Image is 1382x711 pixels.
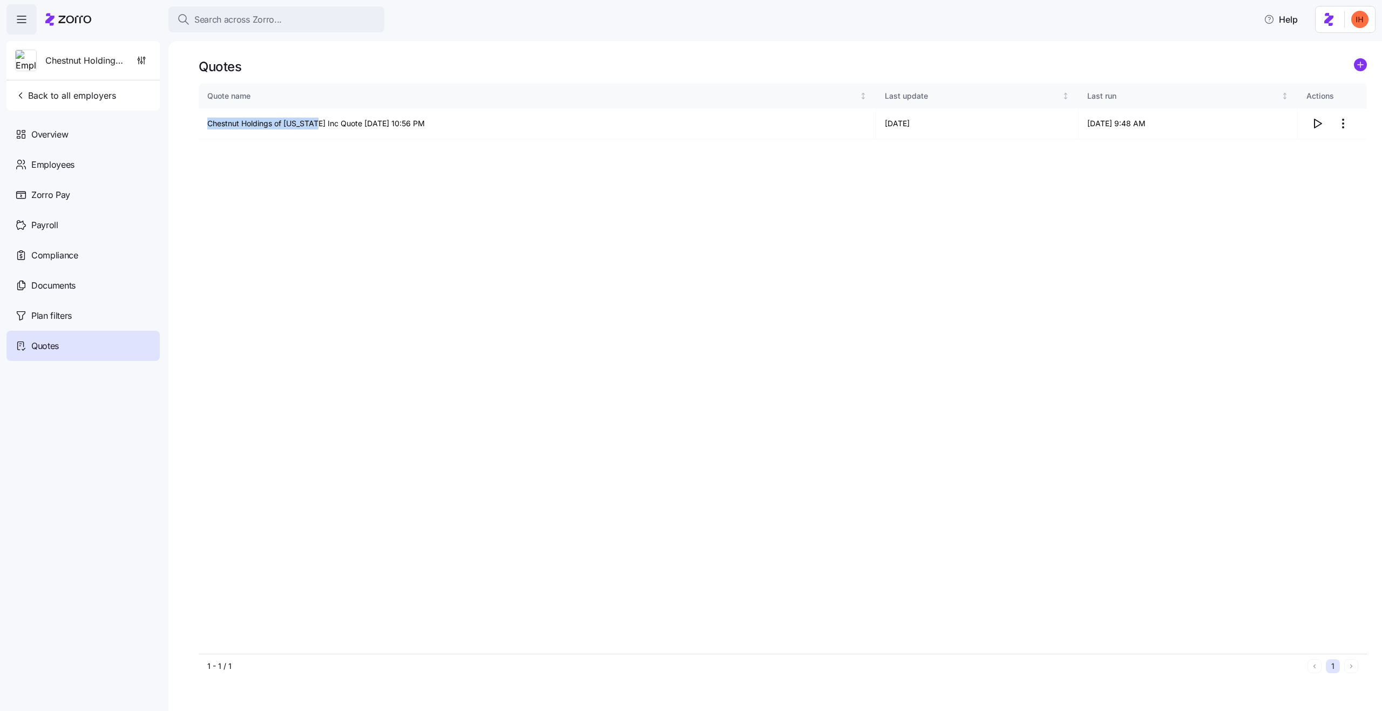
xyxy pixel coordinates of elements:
[90,364,127,371] span: Messages
[31,279,76,292] span: Documents
[1308,659,1322,673] button: Previous page
[22,20,86,38] img: logo
[1264,13,1298,26] span: Help
[168,6,384,32] button: Search across Zorro...
[1354,58,1367,71] svg: add icon
[31,158,74,172] span: Employees
[22,77,194,95] p: Hi Idan 👋
[194,13,282,26] span: Search across Zorro...
[1351,11,1369,28] img: f3711480c2c985a33e19d88a07d4c111
[22,95,194,113] p: How can we help?
[31,188,70,202] span: Zorro Pay
[876,84,1079,108] th: Last updateNot sorted
[15,89,116,102] span: Back to all employers
[1326,659,1340,673] button: 1
[11,85,120,106] button: Back to all employers
[6,240,160,270] a: Compliance
[24,364,48,371] span: Home
[144,337,216,380] button: Help
[171,364,188,371] span: Help
[1087,90,1279,102] div: Last run
[6,270,160,300] a: Documents
[199,84,876,108] th: Quote nameNot sorted
[6,331,160,361] a: Quotes
[6,119,160,149] a: Overview
[31,128,68,141] span: Overview
[1079,84,1298,108] th: Last runNot sorted
[876,108,1079,139] td: [DATE]
[6,210,160,240] a: Payroll
[885,90,1060,102] div: Last update
[1079,108,1298,139] td: [DATE] 9:48 AM
[6,149,160,180] a: Employees
[1306,90,1358,102] div: Actions
[31,339,59,353] span: Quotes
[72,337,144,380] button: Messages
[1354,58,1367,75] a: add icon
[11,127,205,156] div: Send us a message
[1344,659,1358,673] button: Next page
[16,167,200,188] button: Search for help
[1255,9,1306,30] button: Help
[22,172,87,183] span: Search for help
[199,58,241,75] h1: Quotes
[186,17,205,37] div: Close
[859,92,867,100] div: Not sorted
[207,90,857,102] div: Quote name
[207,661,1303,672] div: 1 - 1 / 1
[45,54,123,67] span: Chestnut Holdings of [US_STATE] Inc
[6,180,160,210] a: Zorro Pay
[31,309,72,323] span: Plan filters
[16,50,36,72] img: Employer logo
[1062,92,1069,100] div: Not sorted
[22,136,180,147] div: Send us a message
[31,249,78,262] span: Compliance
[1281,92,1289,100] div: Not sorted
[199,108,876,139] td: Chestnut Holdings of [US_STATE] Inc Quote [DATE] 10:56 PM
[6,300,160,331] a: Plan filters
[31,218,58,232] span: Payroll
